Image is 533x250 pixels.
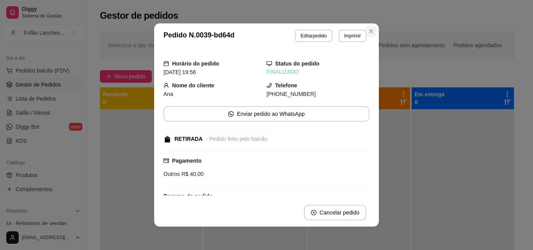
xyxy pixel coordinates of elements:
[163,193,213,199] strong: Resumo do pedido
[163,91,173,97] span: Ana
[266,68,370,76] div: FINALIZADO
[163,30,235,42] h3: Pedido N. 0039-bd64d
[180,171,204,177] span: R$ 40,00
[174,135,203,143] div: RETIRADA
[228,111,234,117] span: whats-app
[266,83,272,88] span: phone
[365,25,377,37] button: Close
[304,205,366,220] button: close-circleCancelar pedido
[266,91,316,97] span: [PHONE_NUMBER]
[172,60,219,67] strong: Horário do pedido
[206,135,267,143] div: - Pedido feito pelo balcão
[163,171,180,177] span: Outros
[172,82,214,89] strong: Nome do cliente
[163,69,196,75] span: [DATE] 19:56
[266,61,272,66] span: desktop
[163,158,169,163] span: credit-card
[172,158,201,164] strong: Pagamento
[163,83,169,88] span: user
[339,30,366,42] button: Imprimir
[163,106,370,122] button: whats-appEnviar pedido ao WhatsApp
[275,82,297,89] strong: Telefone
[163,61,169,66] span: calendar
[295,30,332,42] button: Editarpedido
[311,210,316,215] span: close-circle
[275,60,320,67] strong: Status do pedido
